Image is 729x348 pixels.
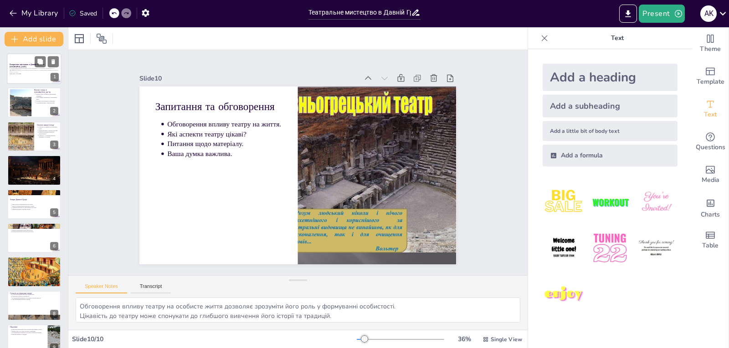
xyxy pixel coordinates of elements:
p: Театральне мистецтво стало основою для розвитку театру. [12,329,45,331]
p: Театр вплинув на літературу. [12,266,58,267]
div: A K [700,5,717,22]
div: 8 [7,291,61,321]
p: Аналізують тексти та архітектуру. [12,295,58,297]
p: Театральне мистецтво в [GEOGRAPHIC_DATA] [10,224,58,227]
p: Які аспекти театру цікаві? [323,35,345,150]
button: A K [700,5,717,23]
span: Charts [701,210,720,220]
div: Slide 10 / 10 [72,335,357,343]
div: 2 [50,107,58,115]
input: Insert title [308,6,411,19]
div: 4 [7,155,61,185]
p: Трагедія зосереджена на серйозних темах. [39,126,58,129]
div: 7 [7,257,61,287]
button: Delete Slide [48,56,59,67]
span: Table [702,241,719,251]
p: Витоки театру в [GEOGRAPHIC_DATA] [34,88,58,93]
div: 4 [50,175,58,183]
span: Position [96,33,107,44]
p: Вистави стали частиною святкувань. [36,100,58,102]
div: Saved [69,9,97,18]
p: Text [552,27,683,49]
p: Драматурги зробили великий внесок у розвиток театру. [12,163,58,165]
p: Поєднання музики, танцю та драми. [36,101,58,103]
button: Duplicate Slide [35,56,46,67]
div: Add text boxes [692,93,729,126]
div: Add a little bit of body text [543,121,678,141]
div: Add a subheading [543,95,678,117]
div: 6 [7,223,61,253]
div: Add ready made slides [692,60,729,93]
p: Театр Діоніса був величезною спорудою. [12,203,58,205]
div: 6 [50,242,58,250]
div: Add images, graphics, shapes or video [692,158,729,191]
p: Вплив театру відчувається в кіно та телебаченні. [12,264,58,266]
div: Slide 10 [371,14,403,231]
div: 5 [7,189,61,219]
p: Римські театри мали чудову архітектуру. [12,229,58,231]
p: Театри Давньої Греції [10,198,58,201]
button: Add slide [5,32,63,46]
p: Театри проводили соціальні заходи. [12,208,58,210]
p: Питання щодо матеріалу. [313,35,335,149]
p: Комедія висміює соціальні недоліки. [39,130,58,131]
div: 7 [50,276,58,284]
img: 4.jpeg [543,227,585,269]
button: Transcript [131,283,171,293]
p: Ваша думка важлива. [303,34,325,148]
div: Add charts and graphs [692,191,729,224]
p: Generated with [URL] [10,73,59,75]
img: 5.jpeg [589,227,631,269]
div: 1 [7,53,62,84]
p: [PERSON_NAME] ставить під сумнів традиційні цінності. [12,161,58,163]
button: Speaker Notes [76,283,127,293]
p: Основні жанри театру [37,124,58,126]
div: 1 [51,73,59,81]
div: 5 [50,208,58,217]
p: Софокл розширив межі трагедії. [12,160,58,162]
strong: Театральне мистецтво в Давній Греції та [GEOGRAPHIC_DATA] [10,63,44,68]
p: Підсумки [10,326,45,328]
span: Text [704,110,717,120]
div: Add a heading [543,64,678,91]
p: Обидва жанри мали видатних представників. [39,131,58,135]
p: Театри стали центрами культурного життя. [12,205,58,207]
button: My Library [7,6,62,20]
span: Theme [700,44,721,54]
span: Questions [696,142,725,152]
p: Обговорення впливу театру на життя. [333,36,355,151]
div: 8 [50,310,58,318]
p: Сучасні дослідження театру [10,292,58,294]
img: 7.jpeg [543,273,585,316]
p: Театр швидко розвивався в самостійний жанр. [36,96,58,100]
div: Add a table [692,224,729,257]
span: Single View [491,336,522,343]
p: Витоки театру пов'язані з релігійними обрядами. [36,93,58,96]
div: Change the overall theme [692,27,729,60]
p: Спеціальна архітектура забезпечувала акустику. [12,207,58,208]
div: 2 [7,87,61,117]
div: 3 [7,121,61,151]
img: 3.jpeg [635,181,678,223]
p: Давньогрецьке та римське театральне мистецтво вплинуло на сучасність. [12,260,58,262]
div: 36 % [453,335,475,343]
span: Template [697,77,724,87]
p: Сучасні театри запозичують елементи з античності. [12,262,58,264]
p: Видатні драматурги [10,156,58,159]
p: Пантоміма стала популярною. [12,227,58,229]
p: Театр формував культурні традиції. [12,299,58,301]
p: Вплив театру на сучасність [10,258,58,261]
img: 6.jpeg [635,227,678,269]
div: Layout [72,31,87,46]
div: Add a formula [543,145,678,166]
p: Римський театр запозичив елементи з грецького. [12,226,58,228]
img: 2.jpeg [589,181,631,223]
p: Дослідження допомагають зрозуміти суспільні цінності. [12,297,58,299]
textarea: Обговорення впливу театру на особисте життя дозволяє зрозуміти його роль у формуванні особистості... [76,298,520,323]
button: Export to PowerPoint [619,5,637,23]
p: Важливо вивчати ці традиції. [12,334,45,336]
button: Present [639,5,684,23]
p: Вплив театру на сучасну культуру очевидний. [12,330,45,332]
div: 3 [50,141,58,149]
div: Get real-time input from your audience [692,126,729,158]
